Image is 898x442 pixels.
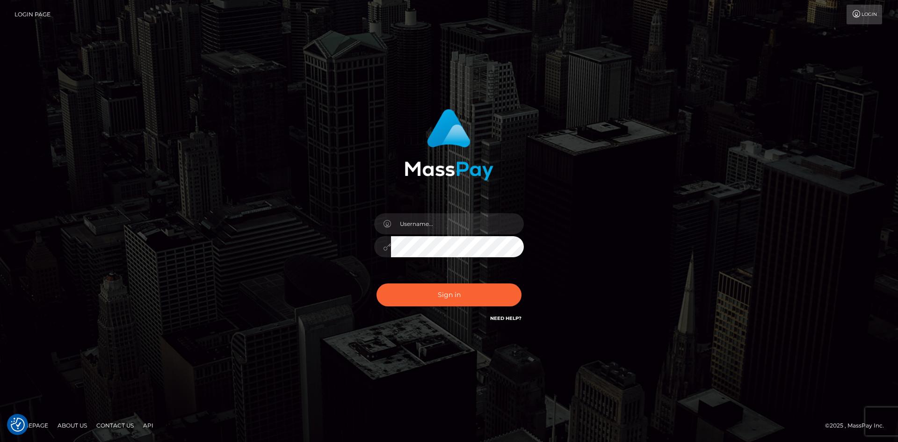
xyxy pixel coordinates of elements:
[377,283,521,306] button: Sign in
[11,418,25,432] img: Revisit consent button
[54,418,91,433] a: About Us
[10,418,52,433] a: Homepage
[405,109,493,181] img: MassPay Login
[139,418,157,433] a: API
[490,315,521,321] a: Need Help?
[93,418,138,433] a: Contact Us
[825,420,891,431] div: © 2025 , MassPay Inc.
[391,213,524,234] input: Username...
[14,5,51,24] a: Login Page
[847,5,882,24] a: Login
[11,418,25,432] button: Consent Preferences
